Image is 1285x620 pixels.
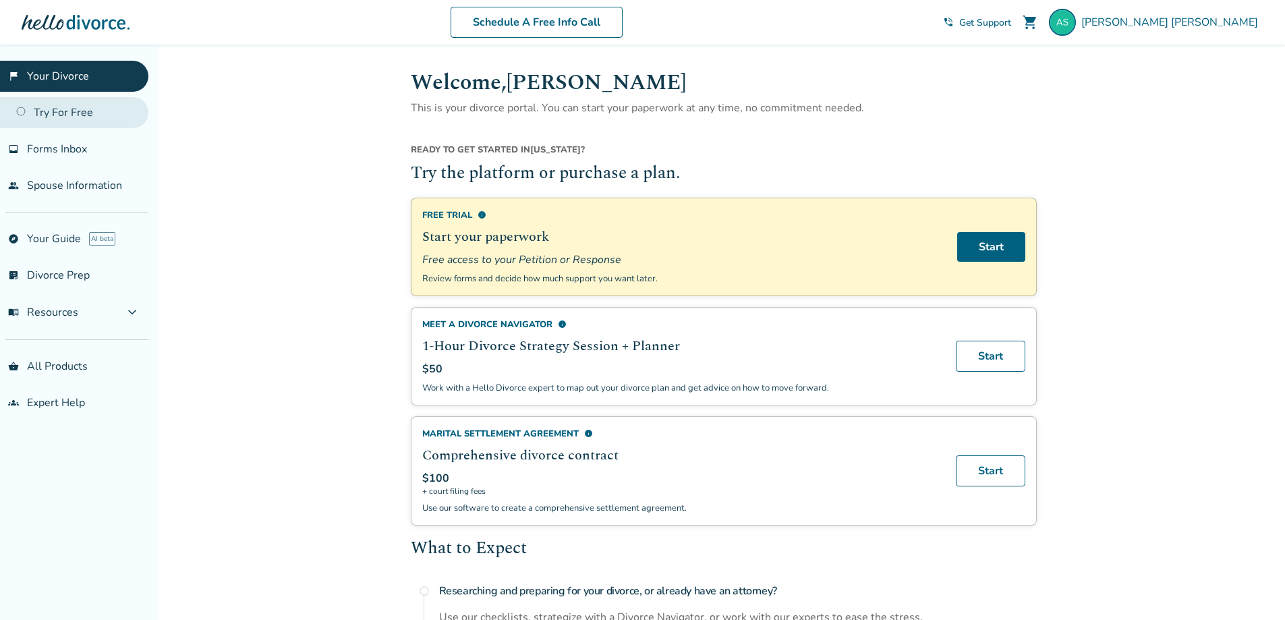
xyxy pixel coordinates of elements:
[8,144,19,154] span: inbox
[943,16,1011,29] a: phone_in_talkGet Support
[422,382,940,394] p: Work with a Hello Divorce expert to map out your divorce plan and get advice on how to move forward.
[8,71,19,82] span: flag_2
[422,318,940,331] div: Meet a divorce navigator
[419,586,430,596] span: radio_button_unchecked
[411,536,1037,562] h2: What to Expect
[8,305,78,320] span: Resources
[1218,555,1285,620] iframe: Chat Widget
[411,144,1037,161] div: [US_STATE] ?
[27,142,87,157] span: Forms Inbox
[422,273,941,285] p: Review forms and decide how much support you want later.
[422,428,940,440] div: Marital Settlement Agreement
[584,429,593,438] span: info
[124,304,140,320] span: expand_more
[89,232,115,246] span: AI beta
[439,577,1037,604] h4: Researching and preparing for your divorce, or already have an attorney?
[956,341,1025,372] a: Start
[422,486,940,497] span: + court filing fees
[411,99,1037,117] p: This is your divorce portal. You can start your paperwork at any time, no commitment needed.
[422,471,449,486] span: $100
[422,252,941,267] span: Free access to your Petition or Response
[1081,15,1263,30] span: [PERSON_NAME] [PERSON_NAME]
[478,210,486,219] span: info
[422,336,940,356] h2: 1-Hour Divorce Strategy Session + Planner
[8,270,19,281] span: list_alt_check
[8,180,19,191] span: people
[8,307,19,318] span: menu_book
[422,209,941,221] div: Free Trial
[411,66,1037,99] h1: Welcome, [PERSON_NAME]
[411,144,530,156] span: Ready to get started in
[943,17,954,28] span: phone_in_talk
[959,16,1011,29] span: Get Support
[422,227,941,247] h2: Start your paperwork
[8,397,19,408] span: groups
[422,362,442,376] span: $50
[8,361,19,372] span: shopping_basket
[422,502,940,514] p: Use our software to create a comprehensive settlement agreement.
[1049,9,1076,36] img: maloneyallison@yahoo.com
[956,455,1025,486] a: Start
[957,232,1025,262] a: Start
[8,233,19,244] span: explore
[558,320,567,329] span: info
[1022,14,1038,30] span: shopping_cart
[411,161,1037,187] h2: Try the platform or purchase a plan.
[451,7,623,38] a: Schedule A Free Info Call
[422,445,940,466] h2: Comprehensive divorce contract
